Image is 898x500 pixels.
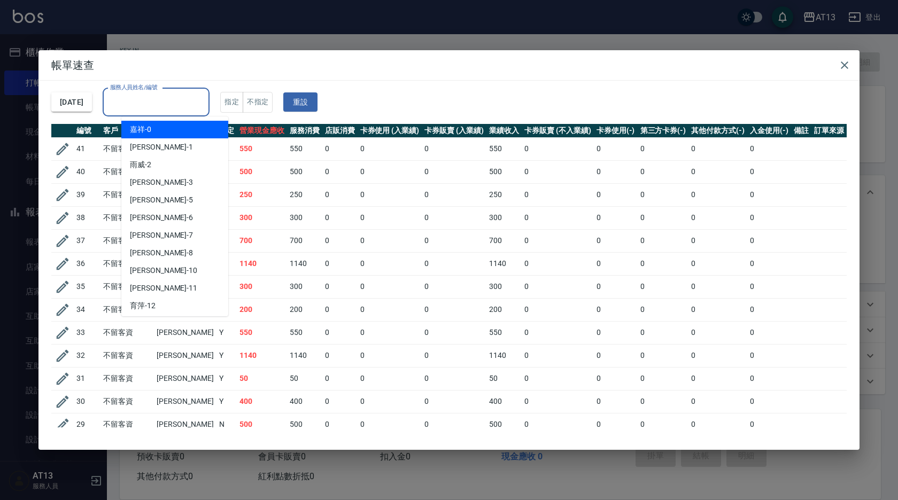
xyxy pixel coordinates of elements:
td: 0 [322,252,358,275]
td: 0 [638,413,689,436]
td: 不留客資 [100,321,154,344]
td: 550 [486,137,522,160]
span: [PERSON_NAME] -10 [130,265,197,276]
td: 不留客資 [100,367,154,390]
td: 0 [594,229,638,252]
button: 指定 [220,92,243,113]
td: 0 [322,137,358,160]
span: [PERSON_NAME] -1 [130,142,193,153]
td: Y [216,390,237,413]
th: 第三方卡券(-) [638,124,689,138]
td: 32 [74,344,100,367]
td: 400 [287,390,322,413]
th: 備註 [791,124,811,138]
td: 0 [522,275,594,298]
td: Y [216,367,237,390]
td: 0 [358,321,422,344]
td: 300 [486,206,522,229]
td: 30 [74,390,100,413]
td: 0 [422,252,486,275]
td: 0 [522,229,594,252]
td: 0 [322,413,358,436]
td: 0 [522,413,594,436]
td: 不留客資 [100,206,154,229]
td: 500 [486,413,522,436]
span: [PERSON_NAME] -11 [130,283,197,294]
td: 0 [522,298,594,321]
td: 0 [358,344,422,367]
td: 0 [358,298,422,321]
td: 0 [638,252,689,275]
td: 700 [237,229,287,252]
td: 0 [522,321,594,344]
th: 營業現金應收 [237,124,287,138]
td: 0 [638,206,689,229]
td: 700 [486,229,522,252]
td: 0 [594,275,638,298]
td: 0 [688,298,747,321]
td: 0 [747,344,791,367]
td: 0 [358,160,422,183]
td: [PERSON_NAME] [154,344,216,367]
td: 500 [287,413,322,436]
button: [DATE] [51,92,92,112]
td: 550 [287,137,322,160]
td: 0 [747,390,791,413]
td: 0 [358,275,422,298]
td: 0 [358,183,422,206]
td: 0 [594,160,638,183]
button: 不指定 [243,92,273,113]
td: 0 [688,321,747,344]
td: 0 [688,160,747,183]
td: 200 [237,298,287,321]
td: 500 [237,413,287,436]
td: 400 [486,390,522,413]
td: 38 [74,206,100,229]
td: 550 [237,137,287,160]
td: 0 [688,344,747,367]
td: 0 [688,413,747,436]
td: 0 [638,321,689,344]
td: Y [216,344,237,367]
td: 500 [486,160,522,183]
button: 重設 [283,92,318,112]
td: 0 [747,275,791,298]
td: 1140 [287,344,322,367]
th: 編號 [74,124,100,138]
td: 33 [74,321,100,344]
td: 40 [74,160,100,183]
td: [PERSON_NAME] [154,390,216,413]
td: 0 [358,413,422,436]
td: 550 [237,321,287,344]
td: 0 [747,183,791,206]
td: 41 [74,137,100,160]
td: 0 [638,137,689,160]
td: 300 [237,275,287,298]
td: 0 [358,390,422,413]
td: 550 [486,321,522,344]
td: 50 [237,367,287,390]
td: 50 [287,367,322,390]
td: 250 [287,183,322,206]
span: [PERSON_NAME] -8 [130,247,193,259]
th: 服務消費 [287,124,322,138]
td: 不留客資 [100,137,154,160]
th: 入金使用(-) [747,124,791,138]
td: 31 [74,367,100,390]
td: 0 [422,137,486,160]
td: 0 [638,367,689,390]
td: 1140 [486,252,522,275]
td: 0 [422,275,486,298]
td: 0 [594,367,638,390]
td: 0 [522,137,594,160]
td: Y [216,321,237,344]
td: 0 [422,298,486,321]
td: 500 [237,160,287,183]
td: 0 [638,390,689,413]
td: 0 [638,298,689,321]
h2: 帳單速查 [38,50,860,80]
td: 0 [522,206,594,229]
td: 0 [422,344,486,367]
td: [PERSON_NAME] [154,367,216,390]
td: 34 [74,298,100,321]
